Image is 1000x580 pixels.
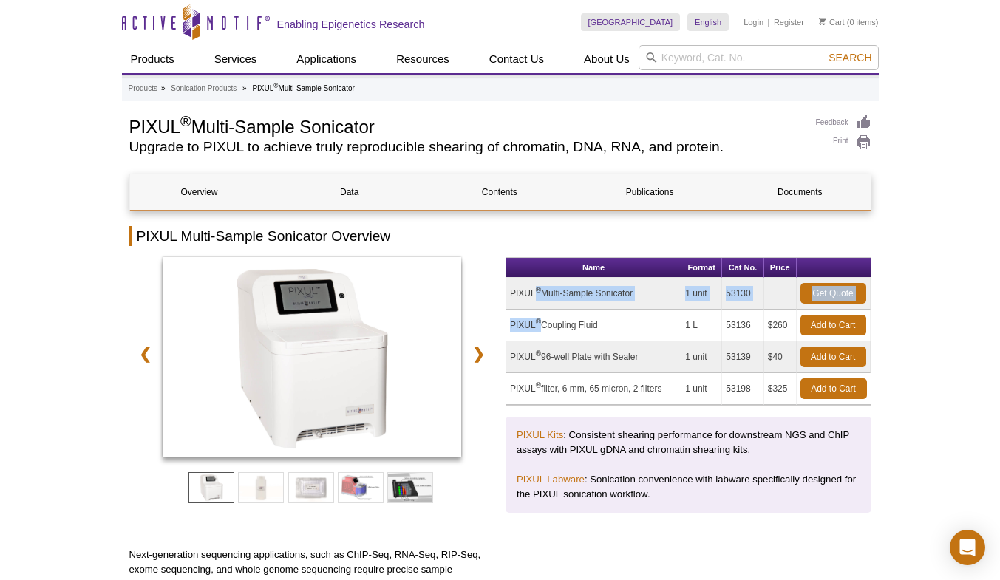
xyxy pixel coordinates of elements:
[722,373,763,405] td: 53198
[774,17,804,27] a: Register
[129,337,161,371] a: ❮
[816,134,871,151] a: Print
[180,113,191,129] sup: ®
[205,45,266,73] a: Services
[129,226,871,246] h2: PIXUL Multi-Sample Sonicator Overview
[277,18,425,31] h2: Enabling Epigenetics Research
[506,310,681,341] td: PIXUL Coupling Fluid
[819,17,845,27] a: Cart
[722,278,763,310] td: 53130
[764,373,797,405] td: $325
[722,310,763,341] td: 53136
[517,428,860,457] p: : Consistent shearing performance for downstream NGS and ChIP assays with PIXUL gDNA and chromati...
[130,174,269,210] a: Overview
[480,45,553,73] a: Contact Us
[800,347,866,367] a: Add to Cart
[580,174,719,210] a: Publications
[536,381,541,389] sup: ®
[506,278,681,310] td: PIXUL Multi-Sample Sonicator
[536,318,541,326] sup: ®
[800,378,867,399] a: Add to Cart
[575,45,639,73] a: About Us
[242,84,247,92] li: »
[681,341,722,373] td: 1 unit
[129,82,157,95] a: Products
[764,341,797,373] td: $40
[681,310,722,341] td: 1 L
[163,257,462,461] a: PIXUL Multi-Sample Sonicator
[681,278,722,310] td: 1 unit
[722,341,763,373] td: 53139
[819,18,826,25] img: Your Cart
[687,13,729,31] a: English
[764,310,797,341] td: $260
[536,286,541,294] sup: ®
[768,13,770,31] li: |
[288,45,365,73] a: Applications
[730,174,869,210] a: Documents
[829,52,871,64] span: Search
[722,258,763,278] th: Cat No.
[122,45,183,73] a: Products
[430,174,569,210] a: Contents
[639,45,879,70] input: Keyword, Cat. No.
[800,315,866,335] a: Add to Cart
[129,115,801,137] h1: PIXUL Multi-Sample Sonicator
[273,82,278,89] sup: ®
[171,82,237,95] a: Sonication Products
[506,258,681,278] th: Name
[681,258,722,278] th: Format
[517,472,860,502] p: : Sonication convenience with labware specifically designed for the PIXUL sonication workflow.
[280,174,419,210] a: Data
[816,115,871,131] a: Feedback
[819,13,879,31] li: (0 items)
[463,337,494,371] a: ❯
[950,530,985,565] div: Open Intercom Messenger
[506,341,681,373] td: PIXUL 96-well Plate with Sealer
[387,45,458,73] a: Resources
[824,51,876,64] button: Search
[764,258,797,278] th: Price
[800,283,866,304] a: Get Quote
[517,429,563,440] a: PIXUL Kits
[536,349,541,358] sup: ®
[252,84,354,92] li: PIXUL Multi-Sample Sonicator
[129,140,801,154] h2: Upgrade to PIXUL to achieve truly reproducible shearing of chromatin, DNA, RNA, and protein.
[681,373,722,405] td: 1 unit
[163,257,462,457] img: PIXUL Multi-Sample Sonicator
[517,474,585,485] a: PIXUL Labware
[744,17,763,27] a: Login
[581,13,681,31] a: [GEOGRAPHIC_DATA]
[506,373,681,405] td: PIXUL filter, 6 mm, 65 micron, 2 filters
[161,84,166,92] li: »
